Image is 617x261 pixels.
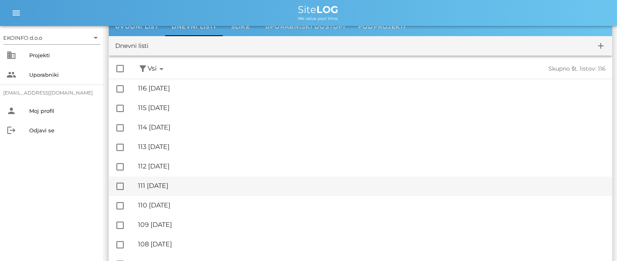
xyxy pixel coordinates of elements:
[358,23,406,30] span: Podprojekti
[138,240,606,248] div: 108 [DATE]
[29,127,97,134] div: Odjavi se
[298,4,338,15] span: Site
[298,16,338,21] span: We value your time.
[138,182,606,190] div: 111 [DATE]
[3,34,42,41] div: EKOINFO d.o.o
[6,70,16,80] i: people
[29,108,97,114] div: Moj profil
[138,104,606,112] div: 115 [DATE]
[265,23,345,30] span: Uporabniški dostopi
[148,64,166,74] span: Vsi
[138,84,606,92] div: 116 [DATE]
[231,23,250,30] span: Slike
[3,31,101,44] div: EKOINFO d.o.o
[138,162,606,170] div: 112 [DATE]
[11,8,21,18] i: menu
[157,64,166,74] i: arrow_drop_down
[6,50,16,60] i: business
[576,222,617,261] div: Pripomoček za klepet
[386,65,606,72] div: Skupno št. listov: 116
[29,71,97,78] div: Uporabniki
[172,23,216,30] span: Dnevni listi
[138,201,606,209] div: 110 [DATE]
[6,125,16,135] i: logout
[576,222,617,261] iframe: Chat Widget
[115,23,159,30] span: Uvodni list
[138,221,606,229] div: 109 [DATE]
[138,123,606,131] div: 114 [DATE]
[596,41,606,51] i: add
[29,52,97,58] div: Projekti
[91,33,101,43] i: arrow_drop_down
[138,143,606,151] div: 113 [DATE]
[316,4,338,15] b: LOG
[6,106,16,116] i: person
[115,41,148,51] div: Dnevni listi
[138,64,148,74] button: filter_alt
